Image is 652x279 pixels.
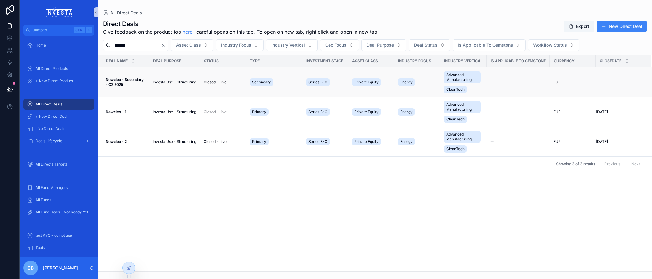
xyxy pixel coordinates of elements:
[33,28,72,32] span: Jump to...
[106,59,128,63] span: Deal Name
[171,39,213,51] button: Select Button
[600,59,621,63] span: CloseDate
[553,80,561,85] span: EUR
[596,109,644,114] a: [DATE]
[444,100,483,124] a: Advanced ManufacturingCleanTech
[204,109,227,114] span: Closed - Live
[306,107,345,117] a: Series B-C
[409,39,450,51] button: Select Button
[490,139,546,144] a: --
[23,182,94,193] a: All Fund Managers
[23,136,94,147] a: Deals Lifecycle
[306,59,343,63] span: Investment Stage
[36,102,62,107] span: All Direct Deals
[354,139,379,144] span: Private Equity
[553,109,592,114] a: EUR
[444,70,483,94] a: Advanced ManufacturingCleanTech
[414,42,438,48] span: Deal Status
[446,72,478,82] span: Advanced Manufacturing
[400,80,413,85] span: Energy
[183,29,193,35] a: here
[398,137,436,147] a: Energy
[458,42,513,48] span: Is Applicable To Gemstone
[74,27,85,33] span: Ctrl
[36,126,65,131] span: Live Direct Deals
[308,80,327,85] span: Series B-C
[400,139,413,144] span: Energy
[216,39,264,51] button: Select Button
[153,59,181,63] span: Deal Purpose
[36,66,68,71] span: All Direct Products
[23,40,94,51] a: Home
[204,139,227,144] span: Closed - Live
[23,75,94,86] a: + New Direct Product
[103,10,142,16] a: All Direct Deals
[204,139,242,144] a: Closed - Live
[398,59,431,63] span: Industry Focus
[308,139,327,144] span: Series B-C
[36,210,88,215] span: All Fund Deals - Not Ready Yet
[596,80,644,85] a: --
[446,117,465,122] span: CleanTech
[361,39,406,51] button: Select Button
[596,109,608,114] span: [DATE]
[28,264,34,272] span: EB
[446,87,465,92] span: CleanTech
[153,80,196,85] a: Investa Use - Structuring
[250,77,299,87] a: Secondary
[106,139,127,144] strong: Newcleo - 2
[490,109,546,114] a: --
[354,109,379,114] span: Private Equity
[596,139,644,144] a: [DATE]
[491,59,546,63] span: Is Applicable To Gemstone
[153,109,196,114] a: Investa Use - Structuring
[252,109,266,114] span: Primary
[23,63,94,74] a: All Direct Products
[597,21,647,32] button: New Direct Deal
[86,28,91,32] span: K
[36,245,45,250] span: Tools
[398,107,436,117] a: Energy
[43,265,78,271] p: [PERSON_NAME]
[308,109,327,114] span: Series B-C
[354,80,379,85] span: Private Equity
[204,109,242,114] a: Closed - Live
[204,59,219,63] span: Status
[553,109,561,114] span: EUR
[528,39,579,51] button: Select Button
[352,137,390,147] a: Private Equity
[106,109,145,114] a: Newcleo - 1
[553,80,592,85] a: EUR
[553,139,561,144] span: EUR
[320,39,359,51] button: Select Button
[36,43,46,48] span: Home
[23,123,94,134] a: Live Direct Deals
[36,185,68,190] span: All Fund Managers
[250,107,299,117] a: Primary
[110,10,142,16] span: All Direct Deals
[444,129,483,154] a: Advanced ManufacturingCleanTech
[446,102,478,112] span: Advanced Manufacturing
[446,147,465,151] span: CleanTech
[250,137,299,147] a: Primary
[221,42,251,48] span: Industry Focus
[453,39,526,51] button: Select Button
[490,80,546,85] a: --
[556,162,595,166] span: Showing 3 of 3 results
[266,39,318,51] button: Select Button
[325,42,346,48] span: Geo Focus
[306,137,345,147] a: Series B-C
[23,242,94,253] a: Tools
[533,42,567,48] span: Workflow Status
[252,80,271,85] span: Secondary
[23,230,94,241] a: test KYC - do not use
[596,80,600,85] span: --
[36,197,51,202] span: All Funds
[153,139,196,144] span: Investa Use - Structuring
[36,114,67,119] span: + New Direct Deal
[23,25,94,36] button: Jump to...CtrlK
[444,59,483,63] span: Industry Vertical
[103,28,377,36] span: Give feedback on the product tool - careful opens on this tab. To open on new tab, right click an...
